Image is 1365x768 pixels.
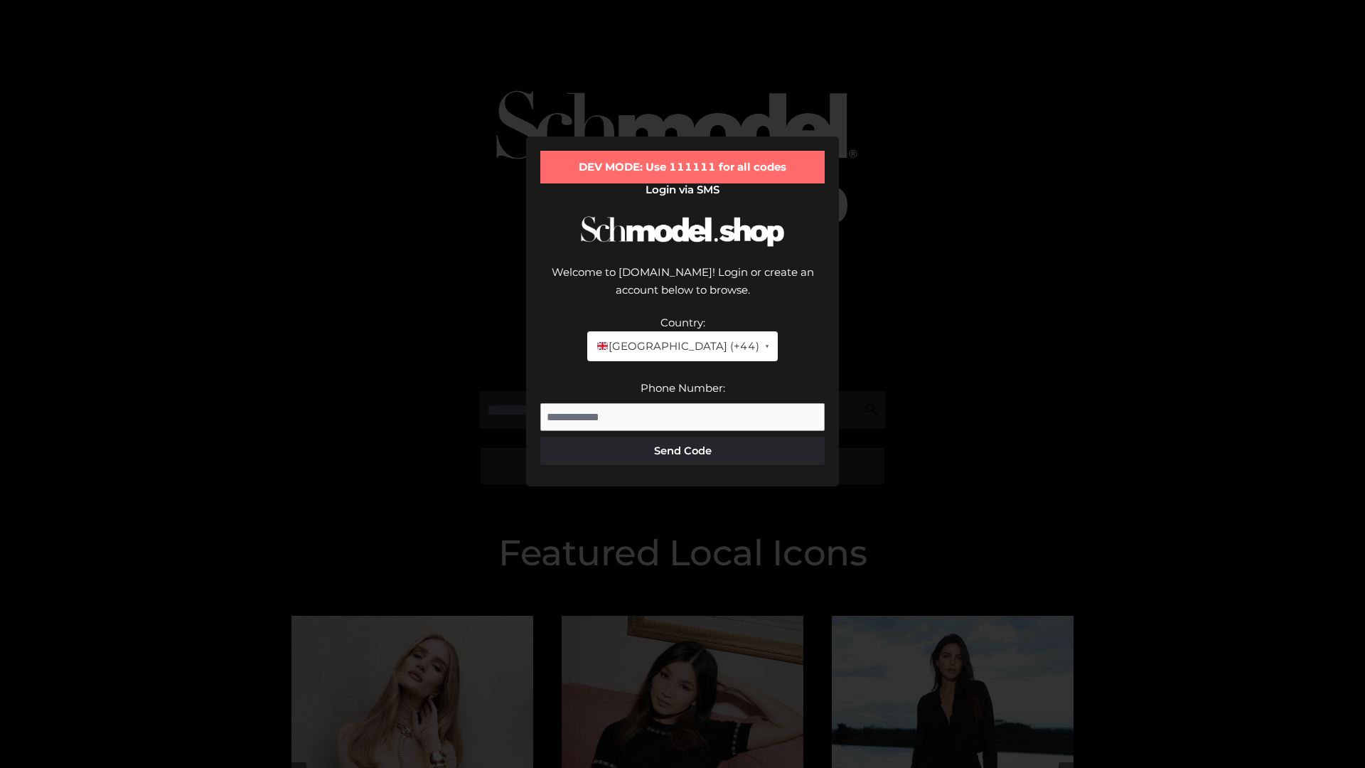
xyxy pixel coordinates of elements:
img: Schmodel Logo [576,203,789,260]
span: [GEOGRAPHIC_DATA] (+44) [596,337,759,356]
div: Welcome to [DOMAIN_NAME]! Login or create an account below to browse. [540,263,825,314]
button: Send Code [540,437,825,465]
img: 🇬🇧 [597,341,608,351]
label: Country: [660,316,705,329]
label: Phone Number: [641,381,725,395]
div: DEV MODE: Use 111111 for all codes [540,151,825,183]
h2: Login via SMS [540,183,825,196]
